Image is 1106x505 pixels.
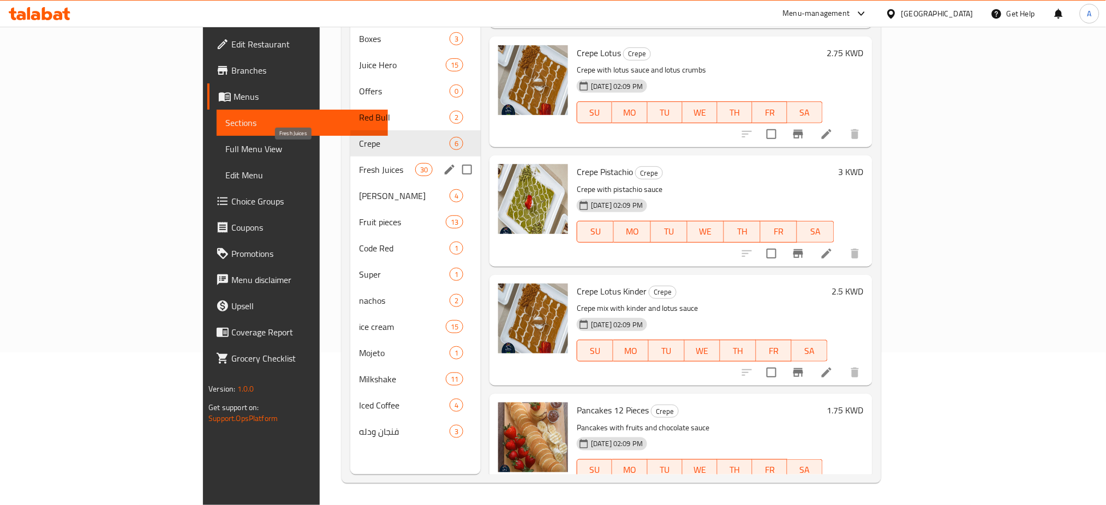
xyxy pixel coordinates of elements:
[350,366,481,392] div: Milkshake11
[792,340,828,362] button: SA
[802,224,829,239] span: SA
[785,121,811,147] button: Branch-specific-item
[207,293,388,319] a: Upsell
[649,286,677,299] div: Crepe
[757,105,783,121] span: FR
[612,101,647,123] button: MO
[689,343,716,359] span: WE
[359,294,450,307] span: nachos
[498,402,568,472] img: Pancakes 12 Pieces
[582,224,609,239] span: SU
[587,320,647,330] span: [DATE] 02:09 PM
[450,86,463,97] span: 0
[450,111,463,124] div: items
[207,31,388,57] a: Edit Restaurant
[687,105,713,121] span: WE
[827,402,864,418] h6: 1.75 KWD
[820,247,833,260] a: Edit menu item
[722,105,748,121] span: TH
[765,224,793,239] span: FR
[450,137,463,150] div: items
[820,128,833,141] a: Edit menu item
[617,462,643,478] span: MO
[820,366,833,379] a: Edit menu item
[577,302,827,315] p: Crepe mix with kinder and lotus sauce
[350,287,481,314] div: nachos2
[618,343,645,359] span: MO
[577,45,621,61] span: Crepe Lotus
[498,164,568,234] img: Crepe Pistachio
[350,26,481,52] div: Boxes3
[577,63,822,77] p: Crepe with lotus sauce and lotus crumbs
[208,400,259,414] span: Get support on:
[359,215,446,229] div: Fruit pieces
[618,224,646,239] span: MO
[651,221,687,243] button: TU
[648,459,683,481] button: TU
[217,162,388,188] a: Edit Menu
[624,47,650,60] span: Crepe
[359,189,450,202] span: [PERSON_NAME]
[450,189,463,202] div: items
[653,343,680,359] span: TU
[350,104,481,130] div: Red Bull2
[498,284,568,353] img: Crepe Lotus Kinder
[587,200,647,211] span: [DATE] 02:09 PM
[756,340,792,362] button: FR
[839,164,864,179] h6: 3 KWD
[1087,8,1092,20] span: A
[752,101,787,123] button: FR
[617,105,643,121] span: MO
[728,224,756,239] span: TH
[787,101,822,123] button: SA
[687,221,724,243] button: WE
[237,382,254,396] span: 1.0.0
[582,343,608,359] span: SU
[792,105,818,121] span: SA
[582,105,608,121] span: SU
[683,459,718,481] button: WE
[208,411,278,425] a: Support.OpsPlatform
[613,340,649,362] button: MO
[724,221,761,243] button: TH
[450,139,463,149] span: 6
[623,47,651,61] div: Crepe
[498,45,568,115] img: Crepe Lotus
[577,164,633,180] span: Crepe Pistachio
[685,340,721,362] button: WE
[225,142,379,155] span: Full Menu View
[231,299,379,312] span: Upsell
[797,221,834,243] button: SA
[225,116,379,129] span: Sections
[785,359,811,386] button: Branch-specific-item
[359,399,450,412] span: Iced Coffee
[416,165,432,175] span: 30
[450,268,463,281] div: items
[648,101,683,123] button: TU
[350,392,481,418] div: Iced Coffee4
[350,418,481,444] div: فنجان ودله3
[450,85,463,98] div: items
[450,294,463,307] div: items
[207,57,388,83] a: Branches
[359,268,450,281] span: Super
[446,58,463,71] div: items
[225,169,379,182] span: Edit Menu
[577,101,612,123] button: SU
[234,90,379,103] span: Menus
[359,425,450,438] span: فنجان ودله
[350,21,481,449] nav: Menu sections
[441,161,458,178] button: edit
[787,459,822,481] button: SA
[350,157,481,183] div: Fresh Juices30edit
[842,241,868,267] button: delete
[359,137,450,150] span: Crepe
[450,346,463,359] div: items
[350,209,481,235] div: Fruit pieces13
[614,221,650,243] button: MO
[446,322,463,332] span: 15
[350,183,481,209] div: [PERSON_NAME]4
